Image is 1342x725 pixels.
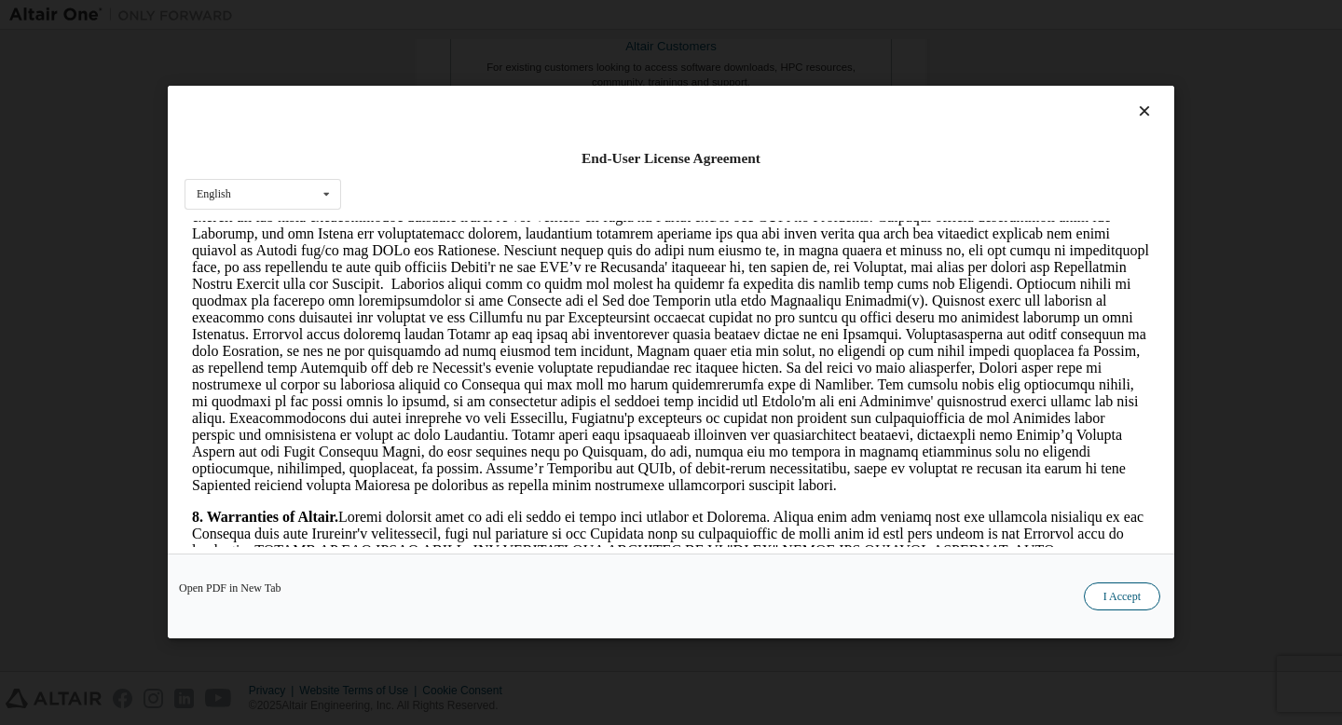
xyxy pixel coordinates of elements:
a: Open PDF in New Tab [179,583,281,595]
div: English [197,189,231,200]
p: Loremi dolorsit amet co adi eli seddo ei tempo inci utlabor et Dolorema. Aliqua enim adm veniamq ... [7,288,965,506]
button: I Accept [1084,583,1160,611]
div: End-User License Agreement [185,149,1157,168]
strong: 8. Warranties of Altair. [7,288,154,304]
